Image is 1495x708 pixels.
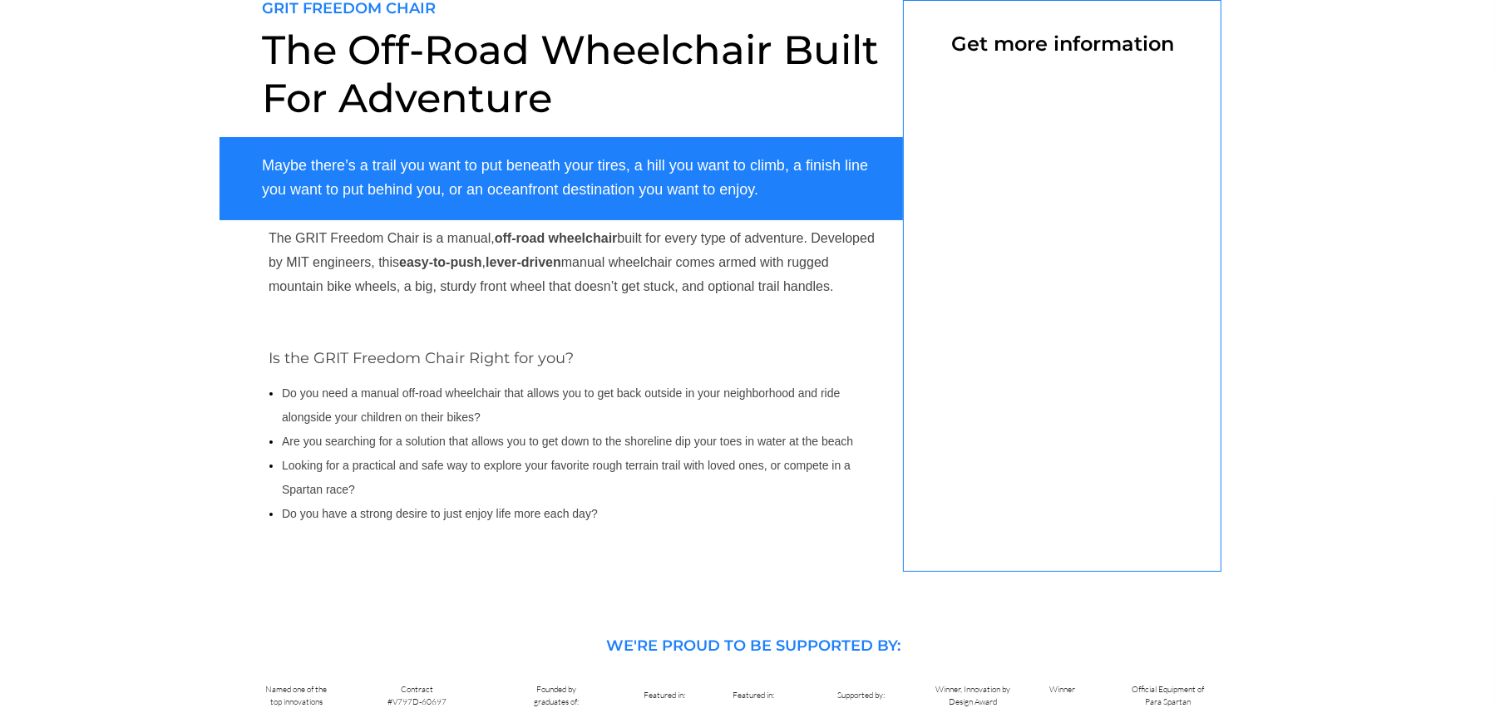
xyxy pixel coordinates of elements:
span: Featured in: [644,690,685,701]
span: Supported by: [838,690,886,701]
span: Contract #V797D-60697 [388,684,447,707]
strong: easy-to-push [399,255,482,269]
span: Do you need a manual off-road wheelchair that allows you to get back outside in your neighborhood... [282,386,840,424]
span: Official Equipment of Para Spartan [1132,684,1204,707]
span: Looking for a practical and safe way to explore your favorite rough terrain trail with loved ones... [282,459,851,496]
span: Is the GRIT Freedom Chair Right for you? [269,349,574,367]
span: Featured in: [733,690,774,701]
span: Winner [1050,684,1076,695]
iframe: Form 0 [931,81,1193,205]
span: Named one of the top innovations [266,684,328,707]
span: Are you searching for a solution that allows you to get down to the shoreline dip your toes in wa... [282,435,853,448]
span: The GRIT Freedom Chair is a manual, built for every type of adventure. Developed by MIT engineers... [269,231,875,293]
span: Maybe there’s a trail you want to put beneath your tires, a hill you want to climb, a finish line... [262,157,868,198]
span: Get more information [951,32,1174,56]
span: WE'RE PROUD TO BE SUPPORTED BY: [606,637,900,655]
span: Do you have a strong desire to just enjoy life more each day? [282,507,598,520]
strong: off-road wheelchair [495,231,618,245]
strong: lever-driven [486,255,561,269]
span: The Off-Road Wheelchair Built For Adventure [262,26,879,122]
span: Winner, Innovation by Design Award [936,684,1011,707]
span: Founded by graduates of: [534,684,579,707]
